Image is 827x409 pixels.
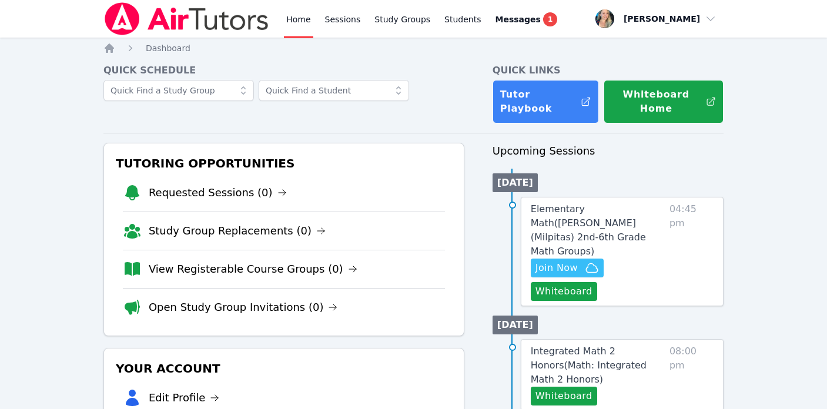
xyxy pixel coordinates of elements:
span: Integrated Math 2 Honors ( Math: Integrated Math 2 Honors ) [531,346,647,385]
span: 1 [543,12,557,26]
a: Elementary Math([PERSON_NAME] (Milpitas) 2nd-6th Grade Math Groups) [531,202,665,259]
a: Dashboard [146,42,190,54]
button: Join Now [531,259,604,277]
input: Quick Find a Student [259,80,409,101]
span: Join Now [535,261,578,275]
a: View Registerable Course Groups (0) [149,261,357,277]
h4: Quick Links [493,63,724,78]
button: Whiteboard [531,282,597,301]
img: Air Tutors [103,2,270,35]
a: Requested Sessions (0) [149,185,287,201]
a: Edit Profile [149,390,220,406]
h4: Quick Schedule [103,63,464,78]
span: 08:00 pm [669,344,714,405]
span: Messages [495,14,541,25]
li: [DATE] [493,173,538,192]
nav: Breadcrumb [103,42,724,54]
h3: Your Account [113,358,454,379]
a: Study Group Replacements (0) [149,223,326,239]
span: Dashboard [146,43,190,53]
button: Whiteboard Home [604,80,724,123]
span: 04:45 pm [669,202,714,301]
button: Whiteboard [531,387,597,405]
li: [DATE] [493,316,538,334]
span: Elementary Math ( [PERSON_NAME] (Milpitas) 2nd-6th Grade Math Groups ) [531,203,646,257]
input: Quick Find a Study Group [103,80,254,101]
h3: Upcoming Sessions [493,143,724,159]
a: Tutor Playbook [493,80,599,123]
h3: Tutoring Opportunities [113,153,454,174]
a: Integrated Math 2 Honors(Math: Integrated Math 2 Honors) [531,344,665,387]
a: Open Study Group Invitations (0) [149,299,338,316]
